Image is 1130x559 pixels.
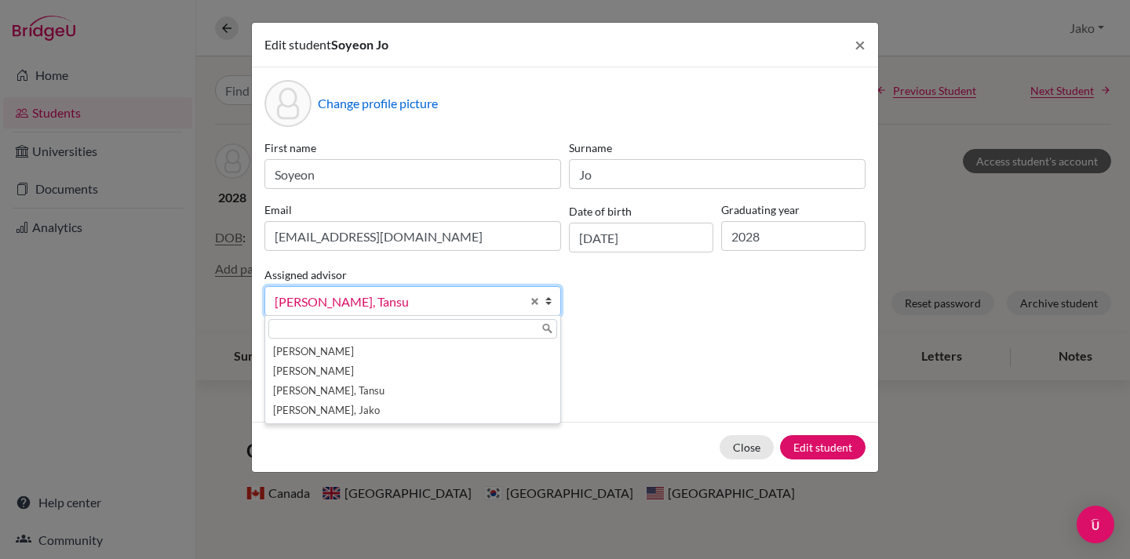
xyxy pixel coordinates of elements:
[569,140,866,156] label: Surname
[720,435,774,459] button: Close
[268,401,557,420] li: [PERSON_NAME], Jako
[569,203,632,220] label: Date of birth
[264,267,347,283] label: Assigned advisor
[1077,506,1114,543] div: Open Intercom Messenger
[275,292,521,312] span: [PERSON_NAME], Tansu
[268,381,557,401] li: [PERSON_NAME], Tansu
[721,201,866,218] label: Graduating year
[331,37,388,52] span: Soyeon Jo
[780,435,866,459] button: Edit student
[264,80,312,127] div: Profile picture
[268,342,557,361] li: [PERSON_NAME]
[264,201,561,218] label: Email
[569,223,713,252] input: dd/mm/yyyy
[264,341,866,360] p: Parents
[264,140,561,156] label: First name
[264,37,331,52] span: Edit student
[268,361,557,381] li: [PERSON_NAME]
[855,33,866,56] span: ×
[842,23,878,67] button: Close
